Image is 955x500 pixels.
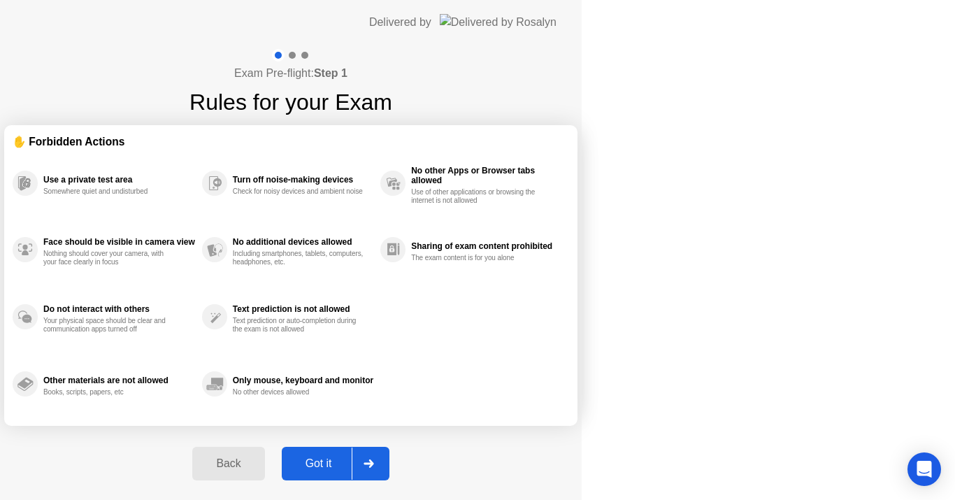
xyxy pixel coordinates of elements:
button: Back [192,447,264,480]
div: No other Apps or Browser tabs allowed [411,166,562,185]
div: Only mouse, keyboard and monitor [233,376,373,385]
div: Turn off noise-making devices [233,175,373,185]
div: Nothing should cover your camera, with your face clearly in focus [43,250,175,266]
div: Other materials are not allowed [43,376,195,385]
h4: Exam Pre-flight: [234,65,347,82]
div: Text prediction or auto-completion during the exam is not allowed [233,317,365,334]
button: Got it [282,447,389,480]
div: Open Intercom Messenger [907,452,941,486]
div: Face should be visible in camera view [43,237,195,247]
div: Got it [286,457,352,470]
div: Use a private test area [43,175,195,185]
div: Use of other applications or browsing the internet is not allowed [411,188,543,205]
img: Delivered by Rosalyn [440,14,557,30]
div: ✋ Forbidden Actions [13,134,569,150]
div: No additional devices allowed [233,237,373,247]
div: Text prediction is not allowed [233,304,373,314]
h1: Rules for your Exam [189,85,392,119]
b: Step 1 [314,67,347,79]
div: Somewhere quiet and undisturbed [43,187,175,196]
div: Delivered by [369,14,431,31]
div: No other devices allowed [233,388,365,397]
div: Do not interact with others [43,304,195,314]
div: Back [196,457,260,470]
div: Check for noisy devices and ambient noise [233,187,365,196]
div: Your physical space should be clear and communication apps turned off [43,317,175,334]
div: Including smartphones, tablets, computers, headphones, etc. [233,250,365,266]
div: Books, scripts, papers, etc [43,388,175,397]
div: The exam content is for you alone [411,254,543,262]
div: Sharing of exam content prohibited [411,241,562,251]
